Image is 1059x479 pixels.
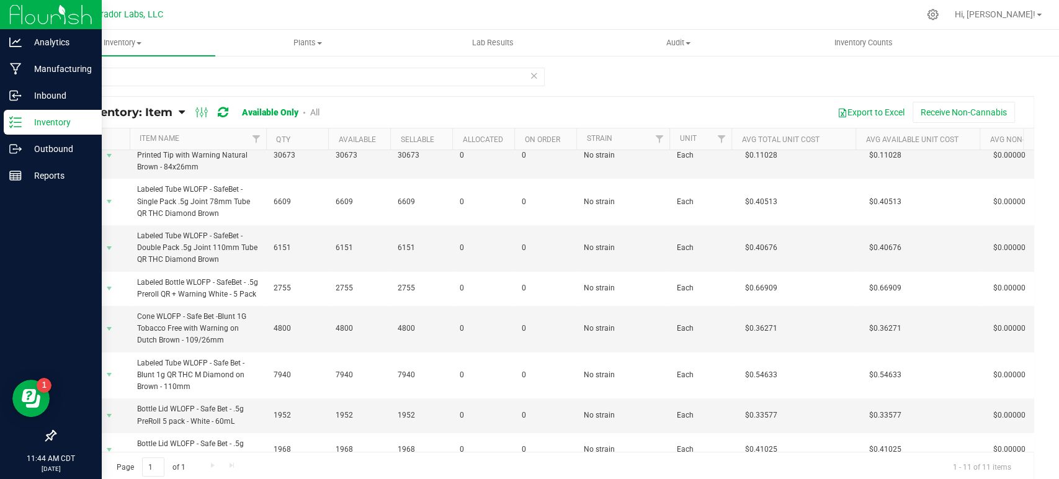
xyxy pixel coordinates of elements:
[522,282,569,294] span: 0
[987,239,1032,257] span: $0.00000
[586,30,771,56] a: Audit
[739,193,784,211] span: $0.40513
[987,366,1032,384] span: $0.00000
[22,115,96,130] p: Inventory
[102,441,117,459] span: select
[142,457,164,477] input: 1
[649,128,669,150] a: Filter
[30,37,215,48] span: Inventory
[137,277,259,300] span: Labeled Bottle WLOFP - SafeBet - .5g Preroll QR + Warning White - 5 Pack
[274,242,321,254] span: 6151
[863,193,908,211] span: $0.40513
[102,280,117,297] span: select
[987,146,1032,164] span: $0.00000
[586,37,771,48] span: Audit
[677,242,724,254] span: Each
[522,369,569,381] span: 0
[987,193,1032,211] span: $0.00000
[90,9,163,20] span: Curador Labs, LLC
[739,366,784,384] span: $0.54633
[739,279,784,297] span: $0.66909
[274,282,321,294] span: 2755
[6,453,96,464] p: 11:44 AM CDT
[102,193,117,210] span: select
[398,444,445,455] span: 1968
[55,68,545,86] input: Search Item Name, Retail Display Name, SKU, Part Number...
[242,107,298,117] a: Available Only
[276,135,290,144] a: Qty
[102,239,117,257] span: select
[65,105,172,119] span: All Inventory: Item
[274,323,321,334] span: 4800
[863,279,908,297] span: $0.66909
[274,369,321,381] span: 7940
[863,406,908,424] span: $0.33577
[677,196,724,208] span: Each
[9,63,22,75] inline-svg: Manufacturing
[584,369,662,381] span: No strain
[677,369,724,381] span: Each
[6,464,96,473] p: [DATE]
[140,134,179,143] a: Item Name
[925,9,941,20] div: Manage settings
[398,410,445,421] span: 1952
[9,143,22,155] inline-svg: Outbound
[584,282,662,294] span: No strain
[338,135,375,144] a: Available
[522,323,569,334] span: 0
[739,146,784,164] span: $0.11028
[215,30,401,56] a: Plants
[37,378,51,393] iframe: Resource center unread badge
[943,457,1021,476] span: 1 - 11 of 11 items
[460,369,507,381] span: 0
[677,323,724,334] span: Each
[677,282,724,294] span: Each
[955,9,1035,19] span: Hi, [PERSON_NAME]!
[863,441,908,459] span: $0.41025
[137,438,259,462] span: Bottle Lid WLOFP - Safe Bet - .5g PreRoll 14 pack - White - 4oz
[310,107,319,117] a: All
[336,444,383,455] span: 1968
[530,68,538,84] span: Clear
[400,30,586,56] a: Lab Results
[584,196,662,208] span: No strain
[216,37,400,48] span: Plants
[102,407,117,424] span: select
[400,135,434,144] a: Sellable
[274,196,321,208] span: 6609
[336,196,383,208] span: 6609
[863,146,908,164] span: $0.11028
[677,410,724,421] span: Each
[336,410,383,421] span: 1952
[460,444,507,455] span: 0
[586,134,612,143] a: Strain
[677,150,724,161] span: Each
[9,116,22,128] inline-svg: Inventory
[584,410,662,421] span: No strain
[584,323,662,334] span: No strain
[739,239,784,257] span: $0.40676
[22,141,96,156] p: Outbound
[679,134,696,143] a: Unit
[274,410,321,421] span: 1952
[863,239,908,257] span: $0.40676
[274,444,321,455] span: 1968
[460,323,507,334] span: 0
[137,230,259,266] span: Labeled Tube WLOFP - SafeBet - Double Pack .5g Joint 110mm Tube QR THC Diamond Brown
[102,366,117,383] span: select
[771,30,956,56] a: Inventory Counts
[336,369,383,381] span: 7940
[987,441,1032,459] span: $0.00000
[137,357,259,393] span: Labeled Tube WLOFP - Safe Bet - Blunt 1g QR THC M Diamond on Brown - 110mm
[584,242,662,254] span: No strain
[522,196,569,208] span: 0
[9,36,22,48] inline-svg: Analytics
[102,320,117,338] span: select
[137,138,259,174] span: Preroll Cone WLOFP - Safe Bet - Printed Tip with Warning Natural Brown - 84x26mm
[398,196,445,208] span: 6609
[336,282,383,294] span: 2755
[22,88,96,103] p: Inbound
[106,457,195,477] span: Page of 1
[102,147,117,164] span: select
[30,30,215,56] a: Inventory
